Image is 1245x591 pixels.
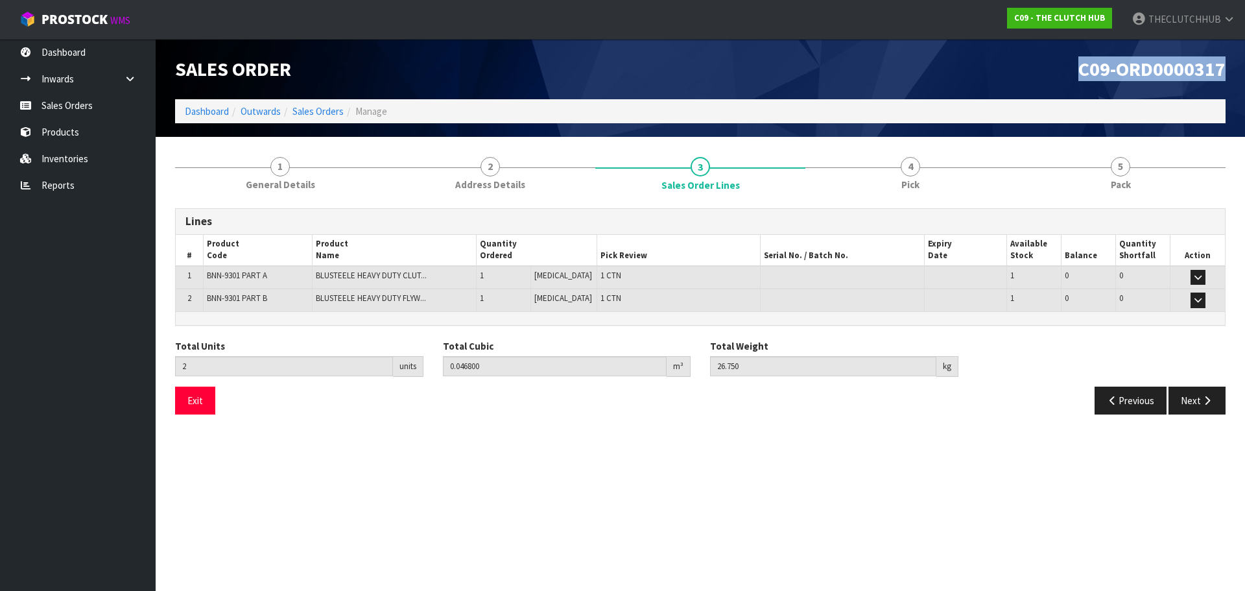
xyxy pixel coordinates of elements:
h3: Lines [185,215,1215,228]
span: 1 CTN [600,270,621,281]
th: Available Stock [1006,235,1061,266]
span: THECLUTCHHUB [1148,13,1221,25]
th: Expiry Date [925,235,1006,266]
a: Sales Orders [292,105,344,117]
span: 2 [187,293,191,304]
span: BNN-9301 PART A [207,270,267,281]
button: Exit [175,387,215,415]
span: 1 CTN [600,293,621,304]
span: 4 [901,157,920,176]
span: 1 [187,270,191,281]
span: 5 [1111,157,1130,176]
span: 1 [480,293,484,304]
span: Sales Order Lines [175,199,1226,424]
a: Outwards [241,105,281,117]
div: kg [936,356,958,377]
span: 2 [480,157,500,176]
label: Total Weight [710,339,768,353]
strong: C09 - THE CLUTCH HUB [1014,12,1105,23]
div: m³ [667,356,691,377]
span: C09-ORD0000317 [1078,56,1226,81]
span: BLUSTEELE HEAVY DUTY FLYW... [316,293,426,304]
span: 1 [480,270,484,281]
div: units [393,356,423,377]
th: Quantity Shortfall [1115,235,1170,266]
th: Pick Review [597,235,761,266]
th: Balance [1061,235,1115,266]
span: [MEDICAL_DATA] [534,270,592,281]
input: Total Weight [710,356,936,376]
th: Quantity Ordered [476,235,597,266]
span: General Details [246,178,315,191]
input: Total Units [175,356,393,376]
small: WMS [110,14,130,27]
span: 1 [1010,293,1014,304]
span: [MEDICAL_DATA] [534,293,592,304]
span: 3 [691,157,710,176]
img: cube-alt.png [19,11,36,27]
label: Total Units [175,339,225,353]
span: Pick [901,178,919,191]
th: Product Code [203,235,312,266]
span: Manage [355,105,387,117]
span: ProStock [41,11,108,28]
input: Total Cubic [443,356,667,376]
button: Previous [1095,387,1167,415]
span: 0 [1119,270,1123,281]
span: BLUSTEELE HEAVY DUTY CLUT... [316,270,427,281]
span: 0 [1065,270,1069,281]
span: Pack [1111,178,1131,191]
span: BNN-9301 PART B [207,293,267,304]
a: Dashboard [185,105,229,117]
th: Serial No. / Batch No. [761,235,925,266]
span: 1 [1010,270,1014,281]
th: Product Name [313,235,477,266]
th: Action [1170,235,1225,266]
span: 1 [270,157,290,176]
label: Total Cubic [443,339,493,353]
span: Sales Order Lines [661,178,740,192]
span: 0 [1065,293,1069,304]
th: # [176,235,203,266]
span: 0 [1119,293,1123,304]
button: Next [1168,387,1226,415]
span: Sales Order [175,56,291,81]
span: Address Details [455,178,525,191]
